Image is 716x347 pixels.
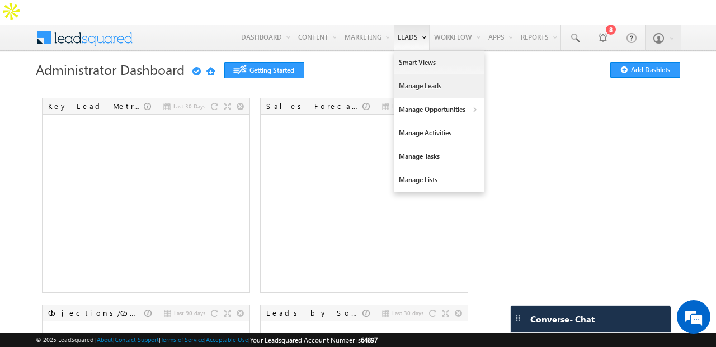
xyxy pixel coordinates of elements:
a: Marketing [341,25,393,49]
span: Last 30 Days [173,101,205,111]
a: Acceptable Use [206,336,248,343]
div: 8 [606,25,616,35]
em: Start Chat [152,269,203,284]
span: © 2025 LeadSquared | | | | | [36,335,378,345]
span: Your Leadsquared Account Number is [250,336,378,344]
div: Sales Forecasting [266,101,362,111]
a: Smart Views [394,51,484,74]
span: Converse - Chat [530,314,595,324]
a: Content [294,25,340,49]
textarea: Type your message and hit 'Enter' [15,103,204,259]
a: About [97,336,113,343]
a: Dashboard [237,25,294,49]
div: Objections/Concerns Clusters [48,308,144,318]
iframe: To enrich screen reader interactions, please activate Accessibility in Grammarly extension settings [266,120,463,284]
span: 64897 [361,336,378,344]
a: Manage Activities [394,121,484,145]
a: Manage Tasks [394,145,484,168]
button: Add Dashlets [610,62,680,78]
img: d_60004797649_company_0_60004797649 [19,59,47,73]
span: Administrator Dashboard [36,60,185,78]
a: Manage Leads [394,74,484,98]
a: Leads [394,25,430,50]
span: Last 30 days [392,308,423,318]
div: Minimize live chat window [183,6,210,32]
a: Terms of Service [161,336,204,343]
a: Contact Support [115,336,159,343]
a: Manage Lists [394,168,484,192]
div: Key Lead Metrics [48,101,144,111]
div: Chat with us now [58,59,188,73]
a: Manage Opportunities [394,98,484,121]
a: Reports [517,25,560,49]
div: Leads by Sources [266,308,362,318]
img: carter-drag [514,313,522,322]
a: Getting Started [224,62,304,78]
a: Apps [484,25,516,49]
span: Last 90 days [392,101,423,111]
span: Last 90 days [174,308,205,318]
a: Workflow [430,25,484,49]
